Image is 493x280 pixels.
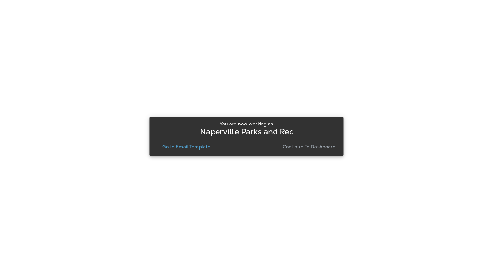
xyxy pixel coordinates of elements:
[283,144,336,149] p: Continue to Dashboard
[200,129,293,134] p: Naperville Parks and Rec
[162,144,210,149] p: Go to Email Template
[220,121,273,126] p: You are now working as
[280,142,338,151] button: Continue to Dashboard
[160,142,213,151] button: Go to Email Template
